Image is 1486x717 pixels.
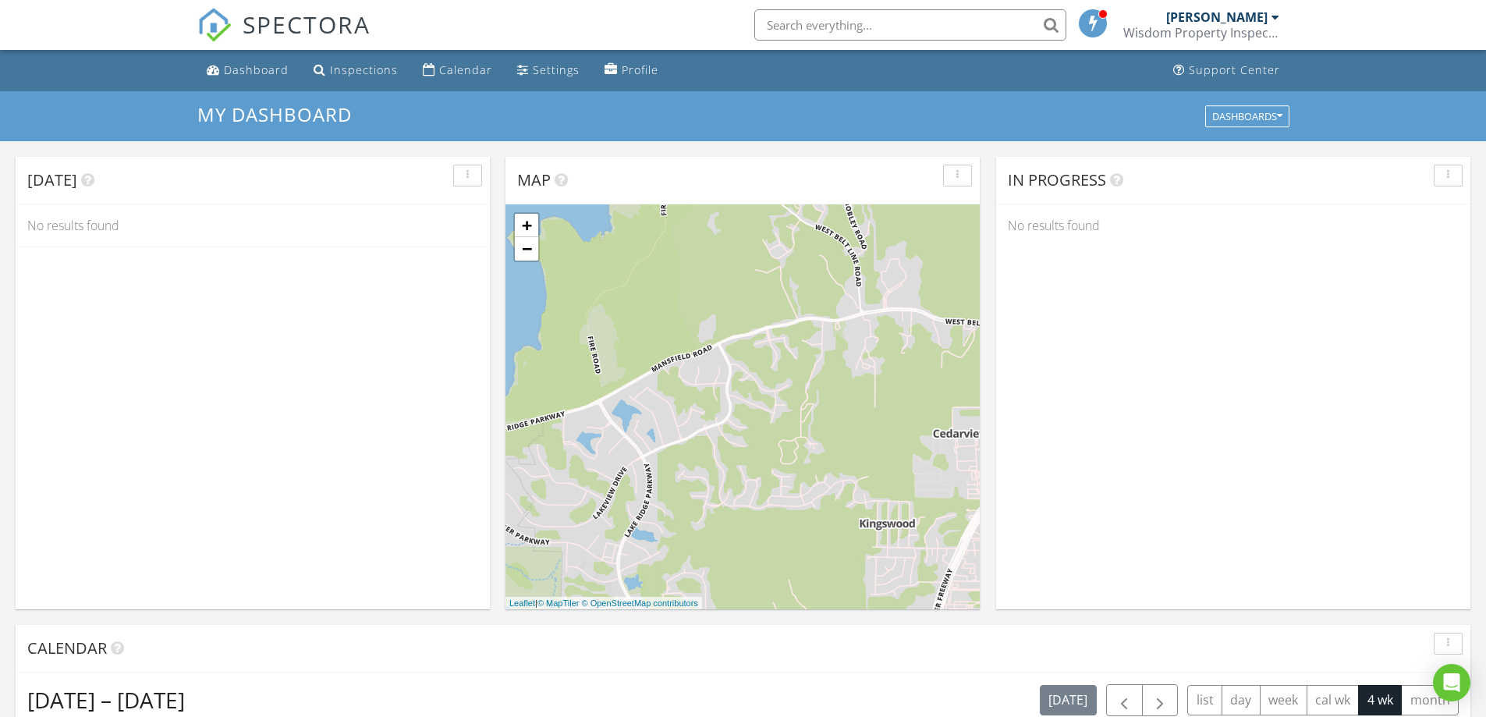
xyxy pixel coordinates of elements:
[243,8,371,41] span: SPECTORA
[27,169,77,190] span: [DATE]
[1106,684,1143,716] button: Previous
[1401,685,1459,715] button: month
[1205,105,1289,127] button: Dashboards
[1167,56,1286,85] a: Support Center
[505,597,702,610] div: |
[439,62,492,77] div: Calendar
[1187,685,1222,715] button: list
[417,56,498,85] a: Calendar
[537,598,580,608] a: © MapTiler
[1307,685,1360,715] button: cal wk
[197,8,232,42] img: The Best Home Inspection Software - Spectora
[515,237,538,261] a: Zoom out
[996,204,1470,247] div: No results found
[754,9,1066,41] input: Search everything...
[1260,685,1307,715] button: week
[224,62,289,77] div: Dashboard
[598,56,665,85] a: Profile
[1008,169,1106,190] span: In Progress
[1189,62,1280,77] div: Support Center
[1433,664,1470,701] div: Open Intercom Messenger
[517,169,551,190] span: Map
[509,598,535,608] a: Leaflet
[307,56,404,85] a: Inspections
[533,62,580,77] div: Settings
[16,204,490,247] div: No results found
[1142,684,1179,716] button: Next
[1040,685,1097,715] button: [DATE]
[1222,685,1261,715] button: day
[1166,9,1268,25] div: [PERSON_NAME]
[27,637,107,658] span: Calendar
[27,684,185,715] h2: [DATE] – [DATE]
[622,62,658,77] div: Profile
[1358,685,1402,715] button: 4 wk
[1212,111,1282,122] div: Dashboards
[200,56,295,85] a: Dashboard
[330,62,398,77] div: Inspections
[515,214,538,237] a: Zoom in
[511,56,586,85] a: Settings
[1123,25,1279,41] div: Wisdom Property Inspections
[582,598,698,608] a: © OpenStreetMap contributors
[197,101,352,127] span: My Dashboard
[197,21,371,54] a: SPECTORA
